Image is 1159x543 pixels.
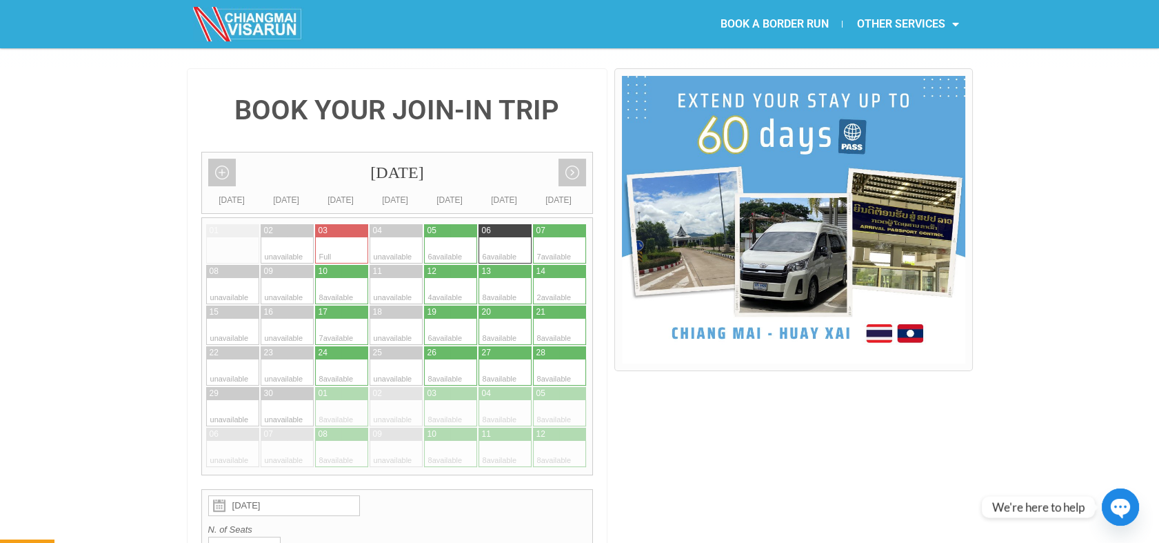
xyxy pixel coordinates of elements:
[482,266,491,277] div: 13
[201,97,594,124] h4: BOOK YOUR JOIN-IN TRIP
[210,225,219,237] div: 01
[482,225,491,237] div: 06
[843,8,972,40] a: OTHER SERVICES
[706,8,842,40] a: BOOK A BORDER RUN
[373,428,382,440] div: 09
[536,388,545,399] div: 05
[482,347,491,359] div: 27
[536,225,545,237] div: 07
[423,193,477,207] div: [DATE]
[319,428,327,440] div: 08
[368,193,423,207] div: [DATE]
[202,152,593,193] div: [DATE]
[373,225,382,237] div: 04
[264,266,273,277] div: 09
[373,306,382,318] div: 18
[319,225,327,237] div: 03
[536,266,545,277] div: 14
[319,306,327,318] div: 17
[319,266,327,277] div: 10
[427,388,436,399] div: 03
[264,347,273,359] div: 23
[427,225,436,237] div: 05
[373,266,382,277] div: 11
[259,193,314,207] div: [DATE]
[427,306,436,318] div: 19
[536,347,545,359] div: 28
[482,388,491,399] div: 04
[205,193,259,207] div: [DATE]
[319,388,327,399] div: 01
[373,388,382,399] div: 02
[536,428,545,440] div: 12
[264,306,273,318] div: 16
[482,306,491,318] div: 20
[210,266,219,277] div: 08
[264,428,273,440] div: 07
[427,347,436,359] div: 26
[427,266,436,277] div: 12
[319,347,327,359] div: 24
[210,347,219,359] div: 22
[532,193,586,207] div: [DATE]
[482,428,491,440] div: 11
[579,8,972,40] nav: Menu
[210,306,219,318] div: 15
[373,347,382,359] div: 25
[210,428,219,440] div: 06
[536,306,545,318] div: 21
[264,225,273,237] div: 02
[208,523,587,537] label: N. of Seats
[314,193,368,207] div: [DATE]
[264,388,273,399] div: 30
[477,193,532,207] div: [DATE]
[427,428,436,440] div: 10
[210,388,219,399] div: 29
